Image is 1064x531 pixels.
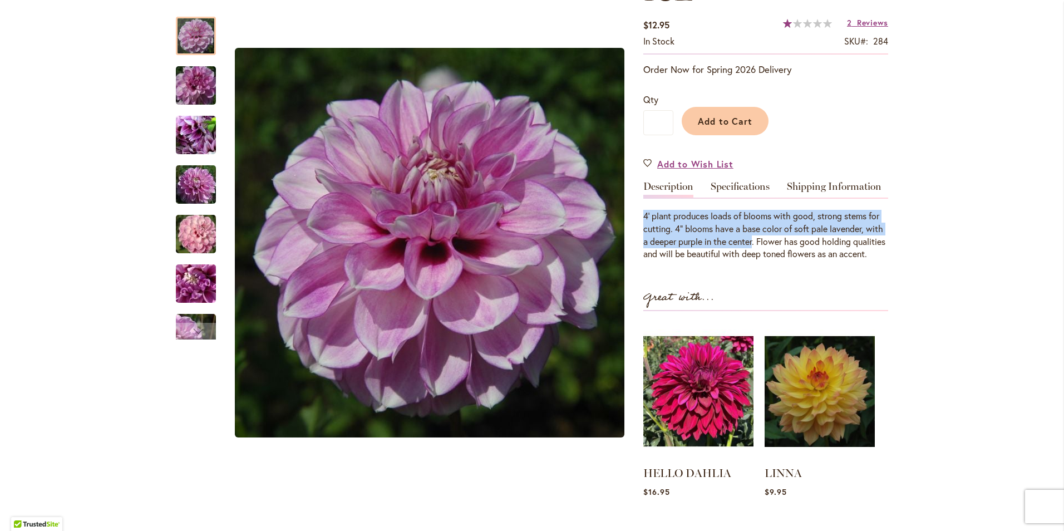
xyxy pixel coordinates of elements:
[643,486,670,497] span: $16.95
[643,63,888,76] p: Order Now for Spring 2026 Delivery
[844,35,868,47] strong: SKU
[643,322,753,460] img: HELLO DAHLIA
[156,59,236,112] img: BLACKBERRY ICE
[783,19,832,28] div: 20%
[643,35,674,48] div: Availability
[643,158,733,170] a: Add to Wish List
[643,181,888,260] div: Detailed Product Info
[8,491,40,523] iframe: Launch Accessibility Center
[643,94,658,105] span: Qty
[657,158,733,170] span: Add to Wish List
[235,48,624,437] img: BLACKBERRY ICE
[643,35,674,47] span: In stock
[873,35,888,48] div: 284
[176,323,216,340] div: Next
[156,208,236,261] img: BLACKBERRY ICE
[787,181,881,198] a: Shipping Information
[176,253,227,303] div: BLACKBERRY ICE
[227,6,632,480] div: BLACKBERRY ICE
[227,6,632,480] div: BLACKBERRY ICEBLACKBERRY ICEBLACKBERRY ICE
[176,55,227,105] div: BLACKBERRY ICE
[643,210,888,260] div: 4' plant produces loads of blooms with good, strong stems for cutting. 4" blooms have a base colo...
[176,303,227,352] div: BLACKBERRY ICE
[643,19,669,31] span: $12.95
[765,322,875,460] img: LINNA
[698,115,753,127] span: Add to Cart
[643,466,731,480] a: HELLO DAHLIA
[765,486,787,497] span: $9.95
[847,17,888,28] a: 2 Reviews
[765,466,802,480] a: LINNA
[847,17,852,28] span: 2
[682,107,769,135] button: Add to Cart
[176,204,227,253] div: BLACKBERRY ICE
[176,6,227,55] div: BLACKBERRY ICE
[156,257,236,311] img: BLACKBERRY ICE
[643,181,693,198] a: Description
[176,105,227,154] div: BLACKBERRY ICE
[227,6,683,480] div: Product Images
[176,154,227,204] div: BLACKBERRY ICE
[643,288,715,307] strong: Great with...
[156,105,236,165] img: BLACKBERRY ICE
[156,158,236,212] img: BLACKBERRY ICE
[857,17,888,28] span: Reviews
[711,181,770,198] a: Specifications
